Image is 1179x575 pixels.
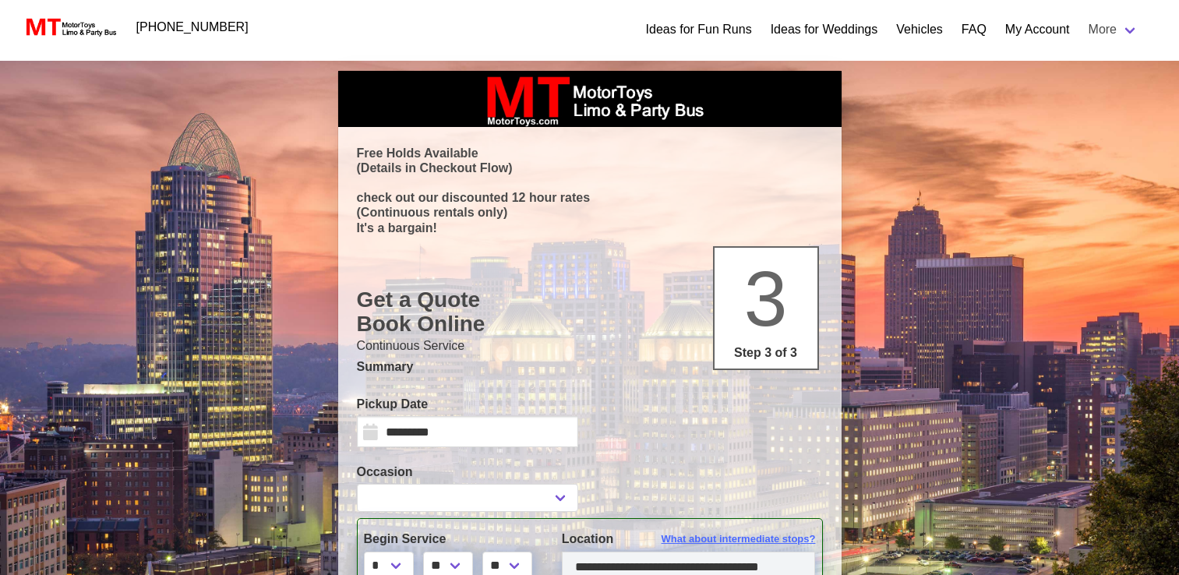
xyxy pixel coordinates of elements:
a: My Account [1005,20,1070,39]
p: Continuous Service [357,337,823,355]
img: box_logo_brand.jpeg [473,71,707,127]
p: Free Holds Available [357,146,823,161]
a: Vehicles [896,20,943,39]
label: Begin Service [364,530,538,549]
img: MotorToys Logo [22,16,118,38]
span: What about intermediate stops? [662,531,816,547]
p: (Continuous rentals only) [357,205,823,220]
span: Location [562,532,614,545]
a: Ideas for Fun Runs [646,20,752,39]
a: [PHONE_NUMBER] [127,12,258,43]
span: 3 [744,255,788,342]
p: Summary [357,358,823,376]
label: Occasion [357,463,578,482]
h1: Get a Quote Book Online [357,287,823,337]
p: check out our discounted 12 hour rates [357,190,823,205]
p: (Details in Checkout Flow) [357,161,823,175]
p: It's a bargain! [357,220,823,235]
a: FAQ [962,20,987,39]
p: Step 3 of 3 [721,344,811,362]
label: Pickup Date [357,395,578,414]
a: Ideas for Weddings [771,20,878,39]
a: More [1079,14,1148,45]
